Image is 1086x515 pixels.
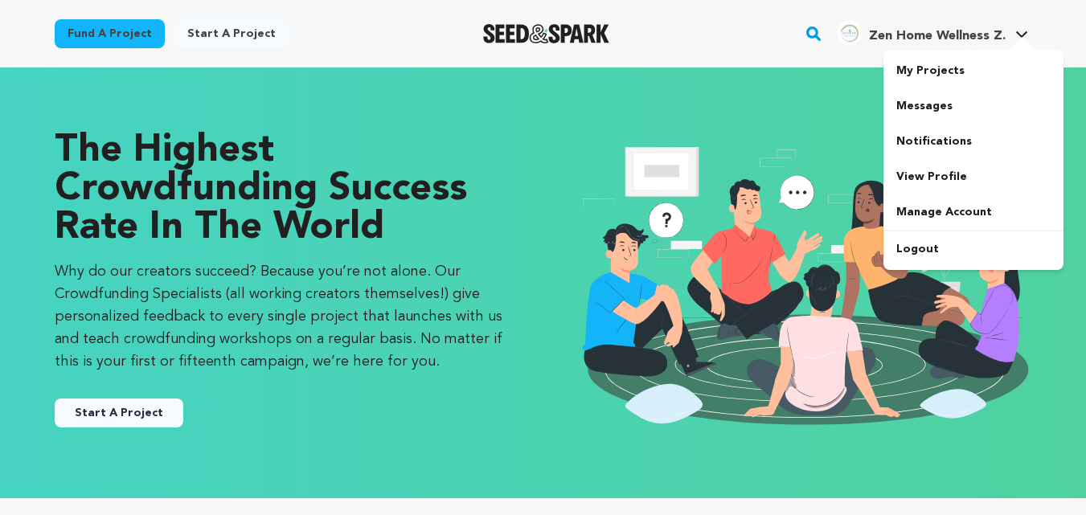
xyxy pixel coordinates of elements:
span: Zen Home Wellness Z. [869,30,1006,43]
img: Seed&Spark Logo Dark Mode [483,24,609,43]
img: seedandspark start project illustration image [576,132,1032,434]
a: Notifications [883,124,1063,159]
a: Manage Account [883,194,1063,230]
p: The Highest Crowdfunding Success Rate in the World [55,132,511,247]
img: 427896a91f213db5.jpg [837,20,863,46]
a: Fund a project [55,19,165,48]
a: Seed&Spark Homepage [483,24,609,43]
span: Zen Home Wellness Z.'s Profile [834,17,1031,51]
a: Zen Home Wellness Z.'s Profile [834,17,1031,46]
p: Why do our creators succeed? Because you’re not alone. Our Crowdfunding Specialists (all working ... [55,260,511,373]
a: My Projects [883,53,1063,88]
a: Logout [883,231,1063,267]
a: View Profile [883,159,1063,194]
a: Start a project [174,19,289,48]
a: Messages [883,88,1063,124]
div: Zen Home Wellness Z.'s Profile [837,20,1006,46]
button: Start A Project [55,399,183,427]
